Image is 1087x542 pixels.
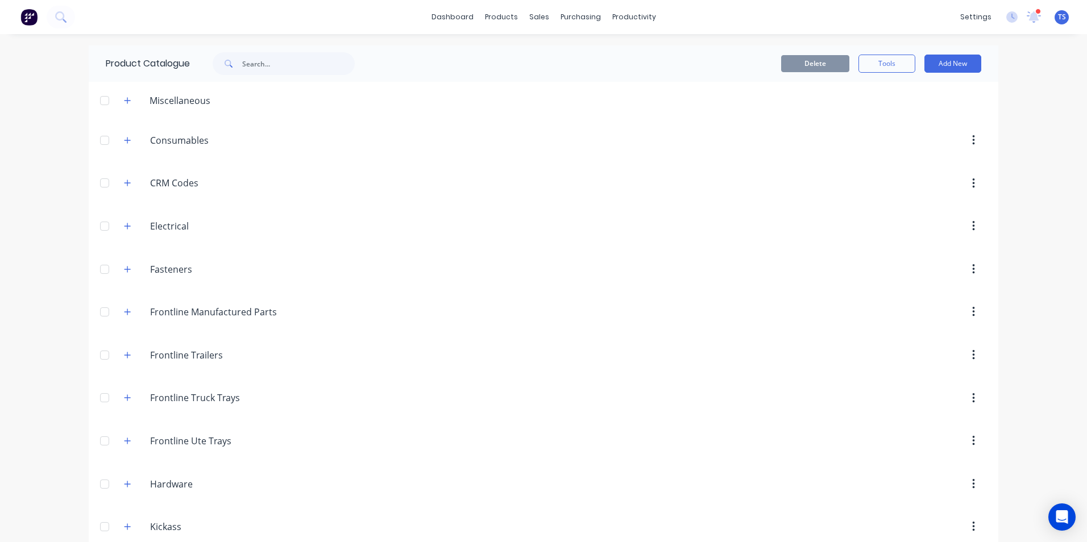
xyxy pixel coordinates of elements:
input: Enter category name [150,391,285,405]
input: Enter category name [150,262,285,276]
a: dashboard [426,9,479,26]
input: Enter category name [150,520,285,533]
div: purchasing [555,9,607,26]
input: Enter category name [150,219,285,233]
div: productivity [607,9,662,26]
div: settings [955,9,997,26]
div: Product Catalogue [89,45,190,82]
input: Enter category name [150,305,285,319]
img: Factory [20,9,38,26]
input: Enter category name [150,348,285,362]
div: sales [524,9,555,26]
button: Add New [924,55,981,73]
div: Miscellaneous [140,94,219,107]
span: TS [1058,12,1066,22]
input: Enter category name [150,477,285,491]
div: Open Intercom Messenger [1048,503,1076,531]
input: Enter category name [150,134,285,147]
input: Search... [242,52,355,75]
input: Enter category name [150,434,285,448]
button: Tools [858,55,915,73]
div: products [479,9,524,26]
button: Delete [781,55,849,72]
input: Enter category name [150,176,285,190]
